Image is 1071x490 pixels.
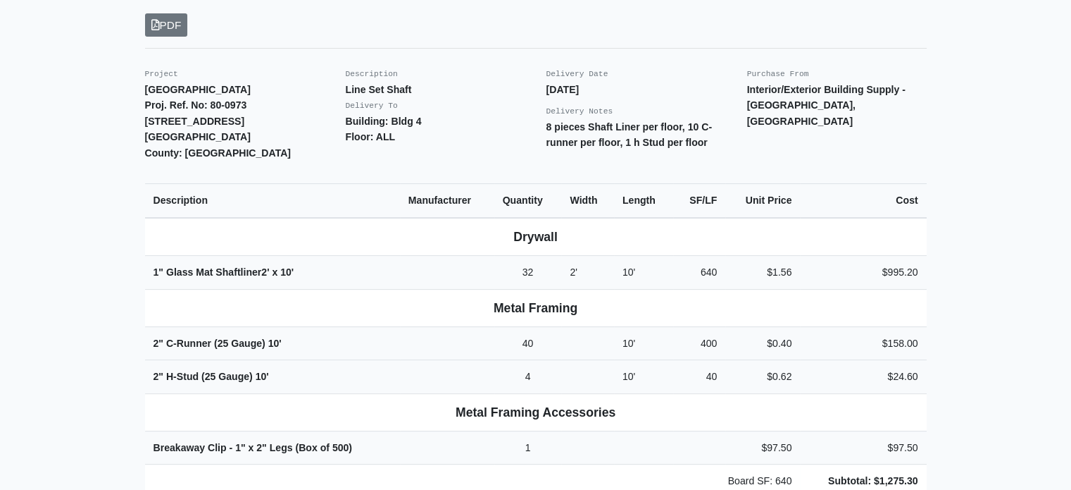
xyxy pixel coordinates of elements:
[747,82,927,130] p: Interior/Exterior Building Supply - [GEOGRAPHIC_DATA], [GEOGRAPHIC_DATA]
[145,147,292,159] strong: County: [GEOGRAPHIC_DATA]
[570,267,577,278] span: 2'
[494,256,562,290] td: 32
[546,70,608,78] small: Delivery Date
[154,371,269,382] strong: 2" H-Stud (25 Gauge)
[673,360,726,394] td: 40
[800,326,926,360] td: $158.00
[268,338,282,349] span: 10'
[747,70,809,78] small: Purchase From
[546,107,613,116] small: Delivery Notes
[728,475,792,486] span: Board SF: 640
[800,184,926,218] th: Cost
[272,267,277,278] span: x
[614,184,673,218] th: Length
[145,184,400,218] th: Description
[513,230,558,244] b: Drywall
[145,84,251,95] strong: [GEOGRAPHIC_DATA]
[673,256,726,290] td: 640
[145,99,247,111] strong: Proj. Ref. No: 80-0973
[261,267,269,278] span: 2'
[622,338,635,349] span: 10'
[622,267,635,278] span: 10'
[154,442,353,453] strong: Breakaway Clip - 1" x 2" Legs (Box of 500)
[346,131,396,142] strong: Floor: ALL
[256,371,269,382] span: 10'
[725,431,800,465] td: $97.50
[346,102,398,110] small: Delivery To
[145,116,245,127] strong: [STREET_ADDRESS]
[494,184,562,218] th: Quantity
[145,13,188,37] a: PDF
[346,70,398,78] small: Description
[800,431,926,465] td: $97.50
[154,338,282,349] strong: 2" C-Runner (25 Gauge)
[673,184,726,218] th: SF/LF
[622,371,635,382] span: 10'
[561,184,613,218] th: Width
[800,256,926,290] td: $995.20
[673,326,726,360] td: 400
[725,184,800,218] th: Unit Price
[800,360,926,394] td: $24.60
[725,256,800,290] td: $1.56
[280,267,294,278] span: 10'
[494,301,577,315] b: Metal Framing
[725,360,800,394] td: $0.62
[154,267,294,278] strong: 1" Glass Mat Shaftliner
[494,360,562,394] td: 4
[546,121,713,149] strong: 8 pieces Shaft Liner per floor, 10 C-runner per floor, 1 h Stud per floor
[145,131,251,142] strong: [GEOGRAPHIC_DATA]
[546,84,580,95] strong: [DATE]
[145,70,178,78] small: Project
[400,184,494,218] th: Manufacturer
[725,326,800,360] td: $0.40
[494,431,562,465] td: 1
[346,116,422,127] strong: Building: Bldg 4
[494,326,562,360] td: 40
[456,405,615,419] b: Metal Framing Accessories
[346,84,412,95] strong: Line Set Shaft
